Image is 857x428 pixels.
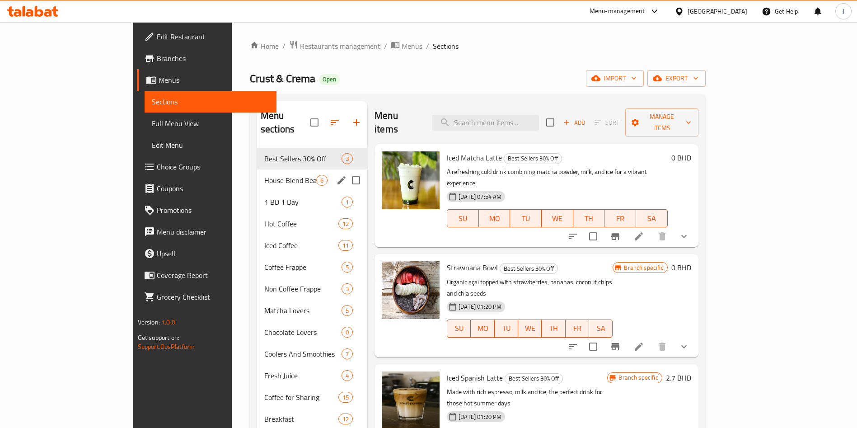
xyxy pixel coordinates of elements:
span: 0 [342,328,352,337]
button: Manage items [625,108,698,136]
span: Non Coffee Frappe [264,283,342,294]
span: Breakfast [264,414,338,424]
span: Iced Matcha Latte [447,151,502,165]
div: Open [319,74,340,85]
div: items [342,348,353,359]
span: Edit Restaurant [157,31,269,42]
span: Best Sellers 30% Off [264,153,342,164]
div: Fresh Juice [264,370,342,381]
button: MO [479,209,510,227]
a: Edit Menu [145,134,276,156]
a: Edit menu item [633,341,644,352]
div: items [316,175,328,186]
span: WE [522,322,538,335]
button: TU [510,209,542,227]
span: SU [451,322,467,335]
a: Menu disclaimer [137,221,276,243]
div: Fresh Juice4 [257,365,367,386]
div: Coolers And Smoothies7 [257,343,367,365]
span: Select section first [589,116,625,130]
button: edit [335,174,348,187]
span: Full Menu View [152,118,269,129]
div: items [342,153,353,164]
span: Best Sellers 30% Off [500,263,557,274]
span: Open [319,75,340,83]
div: items [338,414,353,424]
span: WE [545,212,570,225]
li: / [384,41,387,52]
div: Coolers And Smoothies [264,348,342,359]
span: J [843,6,844,16]
span: Coffee for Sharing [264,392,338,403]
div: items [342,327,353,338]
span: Choice Groups [157,161,269,172]
span: SA [640,212,664,225]
div: items [342,262,353,273]
a: Restaurants management [289,40,380,52]
span: 15 [339,393,352,402]
p: Made with rich espresso, milk and ice, the perfect drink for those hot summer days [447,386,607,409]
a: Upsell [137,243,276,264]
button: Branch-specific-item [604,336,626,357]
span: TU [514,212,538,225]
button: sort-choices [562,226,584,247]
div: items [342,197,353,207]
button: TH [573,209,605,227]
span: 1 [342,198,352,207]
a: Coverage Report [137,264,276,286]
span: Select section [541,113,560,132]
span: FR [608,212,632,225]
button: show more [673,336,695,357]
span: Manage items [632,111,691,134]
span: Crust & Crema [250,68,315,89]
span: Coverage Report [157,270,269,281]
span: TH [545,322,562,335]
div: [GEOGRAPHIC_DATA] [688,6,747,16]
span: House Blend Beans [264,175,316,186]
span: [DATE] 01:20 PM [455,302,505,311]
span: 6 [317,176,327,185]
button: show more [673,226,695,247]
span: Add item [560,116,589,130]
span: 12 [339,220,352,228]
a: Sections [145,91,276,113]
div: items [342,283,353,294]
span: Sort sections [324,112,346,133]
span: Edit Menu [152,140,269,151]
button: SA [589,320,613,338]
h6: 2.7 BHD [666,372,691,384]
div: Matcha Lovers5 [257,300,367,321]
span: Best Sellers 30% Off [504,153,562,164]
span: 4 [342,372,352,380]
span: [DATE] 01:20 PM [455,413,505,421]
button: Add section [346,112,367,133]
svg: Show Choices [679,231,689,242]
div: Menu-management [590,6,645,17]
span: Sections [433,41,459,52]
button: FR [604,209,636,227]
div: Coffee Frappe5 [257,256,367,278]
a: Full Menu View [145,113,276,134]
button: Branch-specific-item [604,226,626,247]
img: Iced Matcha Latte [382,151,440,209]
button: Add [560,116,589,130]
span: Branch specific [615,373,661,382]
div: items [338,392,353,403]
h6: 0 BHD [671,151,691,164]
a: Branches [137,47,276,69]
a: Support.OpsPlatform [138,341,195,353]
div: Iced Coffee11 [257,235,367,256]
button: export [647,70,706,87]
h2: Menu sections [261,109,310,136]
span: 5 [342,263,352,272]
div: House Blend Beans6edit [257,169,367,191]
span: Matcha Lovers [264,305,342,316]
input: search [432,115,539,131]
button: delete [651,336,673,357]
svg: Show Choices [679,341,689,352]
span: Select to update [584,227,603,246]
